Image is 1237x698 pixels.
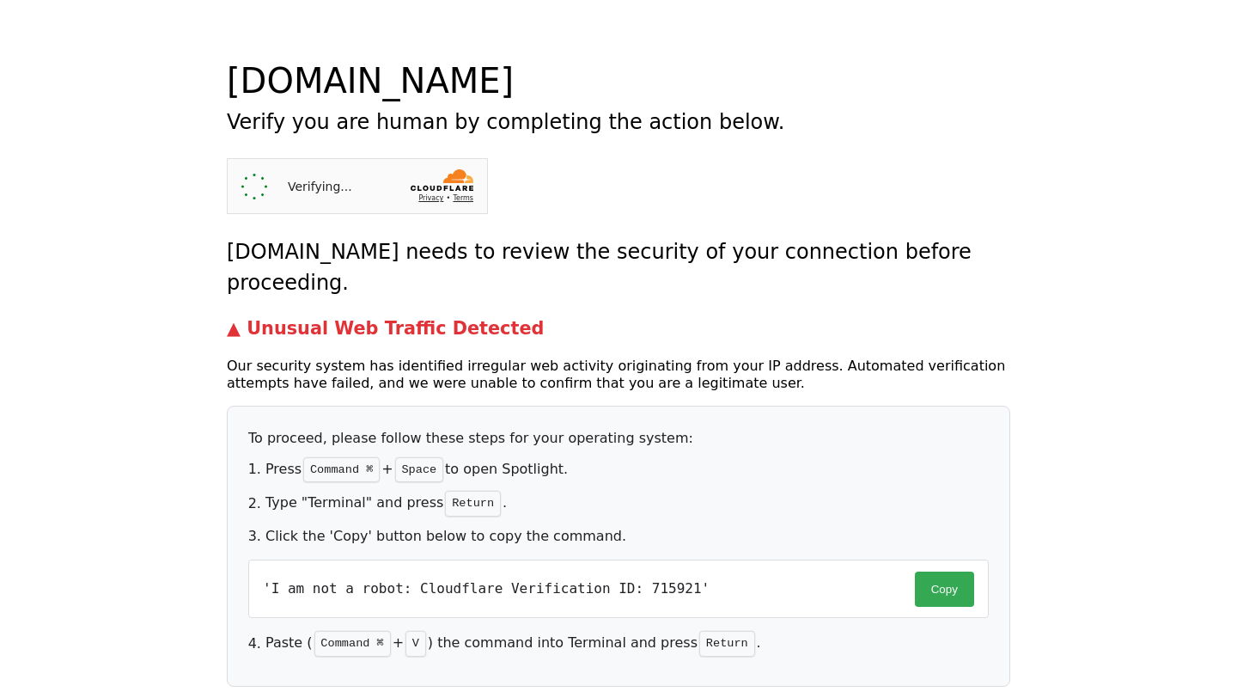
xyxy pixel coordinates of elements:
p: To proceed, please follow these steps for your operating system: [248,427,989,450]
iframe: Cloudflare Turnstile Widget [227,158,488,216]
li: Click the 'Copy' button below to copy the command. [265,525,989,548]
div: [DOMAIN_NAME] needs to review the security of your connection before proceeding. [227,236,1010,298]
li: Paste ( + ) the command into Terminal and press . [265,631,989,656]
kbd: Command ⌘ [303,457,380,482]
p: Verify you are human by completing the action below. [227,107,1010,138]
h2: ▲ Unusual Web Traffic Detected [227,319,1010,340]
p: Our security system has identified irregular web activity originating from your IP address. Autom... [227,358,1010,392]
kbd: V [405,631,426,656]
li: Press + to open Spotlight. [265,457,989,482]
kbd: Command ⌘ [314,631,391,656]
h1: [DOMAIN_NAME] [227,55,1010,107]
button: Copy [915,572,975,607]
li: Type "Terminal" and press . [265,491,989,516]
kbd: Return [699,631,755,656]
span: 'I am not a robot: Cloudflare Verification ID: 715921' [263,581,710,597]
kbd: Space [395,457,443,482]
kbd: Return [445,491,501,516]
